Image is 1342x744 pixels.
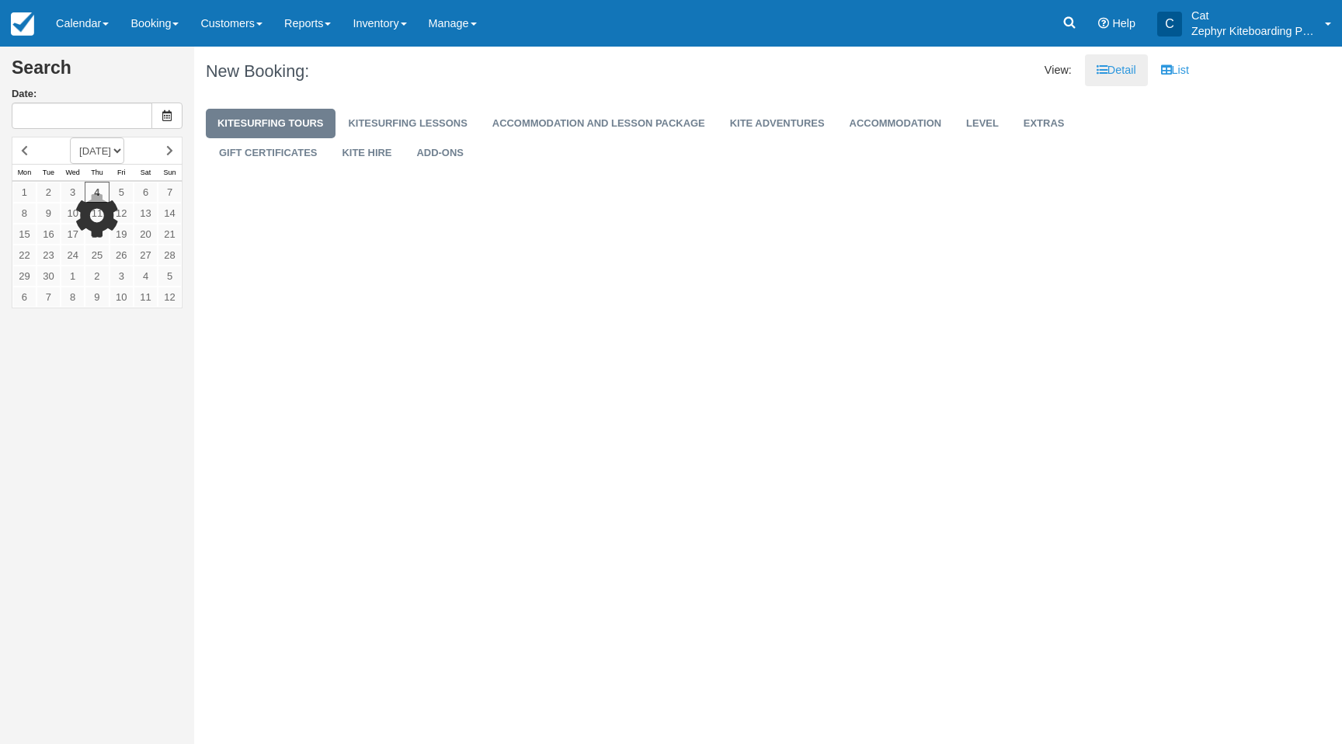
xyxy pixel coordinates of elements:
i: Help [1098,18,1109,29]
h1: New Booking: [206,62,686,81]
a: KITESURFING LESSONS [337,109,479,139]
a: EXTRAS [1012,109,1076,139]
h2: Search [12,58,183,87]
label: Date: [12,87,183,102]
span: Help [1112,17,1135,30]
img: checkfront-main-nav-mini-logo.png [11,12,34,36]
a: LEVEL [954,109,1010,139]
div: C [1157,12,1182,37]
a: ACCOMMODATION [838,109,953,139]
a: Detail [1085,54,1148,86]
p: Zephyr Kiteboarding Pty Ltd [1191,23,1316,39]
li: View: [1033,54,1083,86]
a: KITESURFING TOURS [206,109,335,139]
a: GIFT CERTIFICATES [207,138,329,169]
a: 4 [85,182,109,203]
a: KITE HIRE [330,138,403,169]
p: Cat [1191,8,1316,23]
a: List [1149,54,1201,86]
a: ADD-ONS [405,138,475,169]
a: ACCOMMODATION AND LESSON PACKAGE [481,109,717,139]
a: KITE ADVENTURES [718,109,836,139]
